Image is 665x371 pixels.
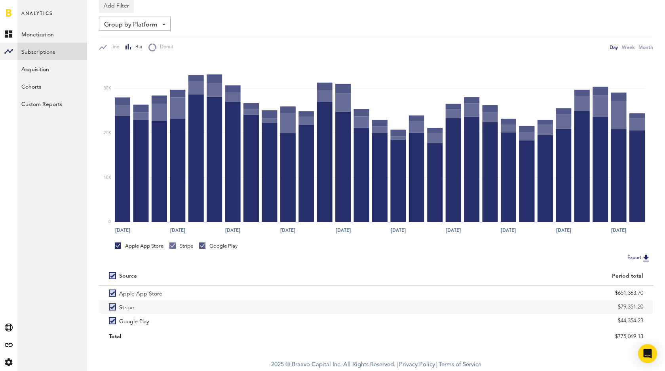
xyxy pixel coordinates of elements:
span: Stripe [119,300,134,314]
span: Apple App Store [119,286,162,300]
div: Day [610,43,618,51]
text: [DATE] [501,227,516,234]
span: 2025 © Braavo Capital Inc. All Rights Reserved. [271,359,395,371]
a: Privacy Policy [399,362,435,368]
div: Google Play [199,242,237,250]
span: Donut [156,44,173,51]
div: Apple App Store [115,242,163,250]
div: $44,354.23 [386,315,643,327]
img: Export [641,253,651,263]
text: [DATE] [280,227,295,234]
span: Bar [132,44,142,51]
div: Total [109,331,366,343]
a: Custom Reports [17,95,87,112]
text: [DATE] [336,227,351,234]
div: Period total [386,273,643,280]
text: [DATE] [391,227,406,234]
button: Export [625,253,653,263]
text: 0 [108,220,111,224]
a: Monetization [17,25,87,43]
text: 20K [104,131,111,135]
a: Cohorts [17,78,87,95]
div: $651,363.70 [386,287,643,299]
text: 30K [104,87,111,91]
div: $79,351.20 [386,301,643,313]
text: [DATE] [170,227,185,234]
text: [DATE] [556,227,571,234]
a: Subscriptions [17,43,87,60]
div: Source [119,273,137,280]
div: Month [638,43,653,51]
text: [DATE] [225,227,240,234]
text: [DATE] [115,227,130,234]
a: Acquisition [17,60,87,78]
span: Analytics [21,9,53,25]
text: [DATE] [446,227,461,234]
a: Terms of Service [439,362,481,368]
span: Support [17,6,45,13]
span: Group by Platform [104,18,158,32]
span: Line [107,44,120,51]
div: Week [622,43,635,51]
span: Google Play [119,314,149,327]
div: $775,069.13 [386,331,643,343]
div: Stripe [169,242,193,250]
text: 10K [104,176,111,180]
div: Open Intercom Messenger [638,344,657,363]
text: [DATE] [611,227,626,234]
